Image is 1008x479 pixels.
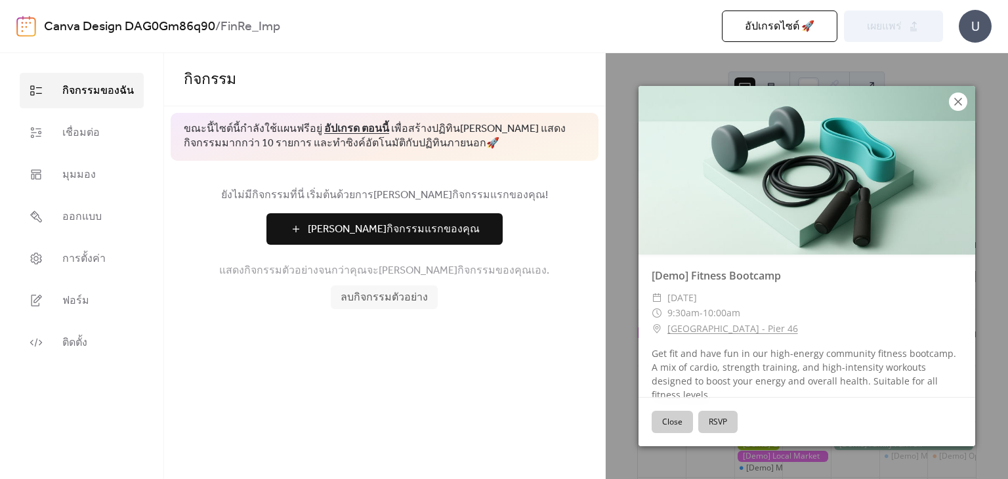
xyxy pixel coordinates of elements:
div: [Demo] Fitness Bootcamp [639,268,975,283]
span: ยังไม่มีกิจกรรมที่นี่ เริ่มต้นด้วยการ[PERSON_NAME]กิจกรรมแรกของคุณ! [184,188,585,203]
a: เชื่อมต่อ [20,115,144,150]
span: กิจกรรมของฉัน [62,83,134,99]
span: เชื่อมต่อ [62,125,100,141]
button: [PERSON_NAME]กิจกรรมแรกของคุณ [266,213,503,245]
span: การตั้งค่า [62,251,106,267]
button: RSVP [698,411,738,433]
span: อัปเกรดไซต์ 🚀 [745,19,814,35]
div: ​ [652,290,662,306]
div: ​ [652,305,662,321]
a: การตั้งค่า [20,241,144,276]
a: อัปเกรด ตอนนี้ [324,119,389,139]
button: อัปเกรดไซต์ 🚀 [722,10,837,42]
span: มุมมอง [62,167,96,183]
span: แสดงกิจกรรมตัวอย่างจนกว่าคุณจะ[PERSON_NAME]กิจกรรมของคุณเอง. [219,263,549,279]
div: Get fit and have fun in our high-energy community fitness bootcamp. A mix of cardio, strength tra... [639,346,975,402]
button: ลบกิจกรรมตัวอย่าง [331,285,438,309]
span: ขณะนี้ไซต์นี้กำลังใช้แผนฟรีอยู่ เพื่อสร้างปฏิทิน[PERSON_NAME] แสดงกิจกรรมมากกว่า 10 รายการ และทำซ... [184,122,585,152]
a: กิจกรรมของฉัน [20,73,144,108]
span: ลบกิจกรรมตัวอย่าง [341,290,428,306]
b: FinRe_Imp [220,14,280,39]
div: ​ [652,321,662,337]
button: Close [652,411,693,433]
span: - [700,306,703,319]
span: [DATE] [667,290,697,306]
a: ฟอร์ม [20,283,144,318]
a: Canva Design DAG0Gm86q90 [44,14,215,39]
a: [GEOGRAPHIC_DATA] - Pier 46 [667,321,798,337]
a: มุมมอง [20,157,144,192]
span: ฟอร์ม [62,293,89,309]
span: [PERSON_NAME]กิจกรรมแรกของคุณ [308,222,480,238]
a: [PERSON_NAME]กิจกรรมแรกของคุณ [184,213,585,245]
a: ติดตั้ง [20,325,144,360]
span: 9:30am [667,306,700,319]
b: / [215,14,220,39]
span: ติดตั้ง [62,335,87,351]
a: ออกแบบ [20,199,144,234]
span: กิจกรรม [184,66,236,94]
span: ออกแบบ [62,209,102,225]
span: 10:00am [703,306,740,319]
div: U [959,10,992,43]
img: logo [16,16,36,37]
